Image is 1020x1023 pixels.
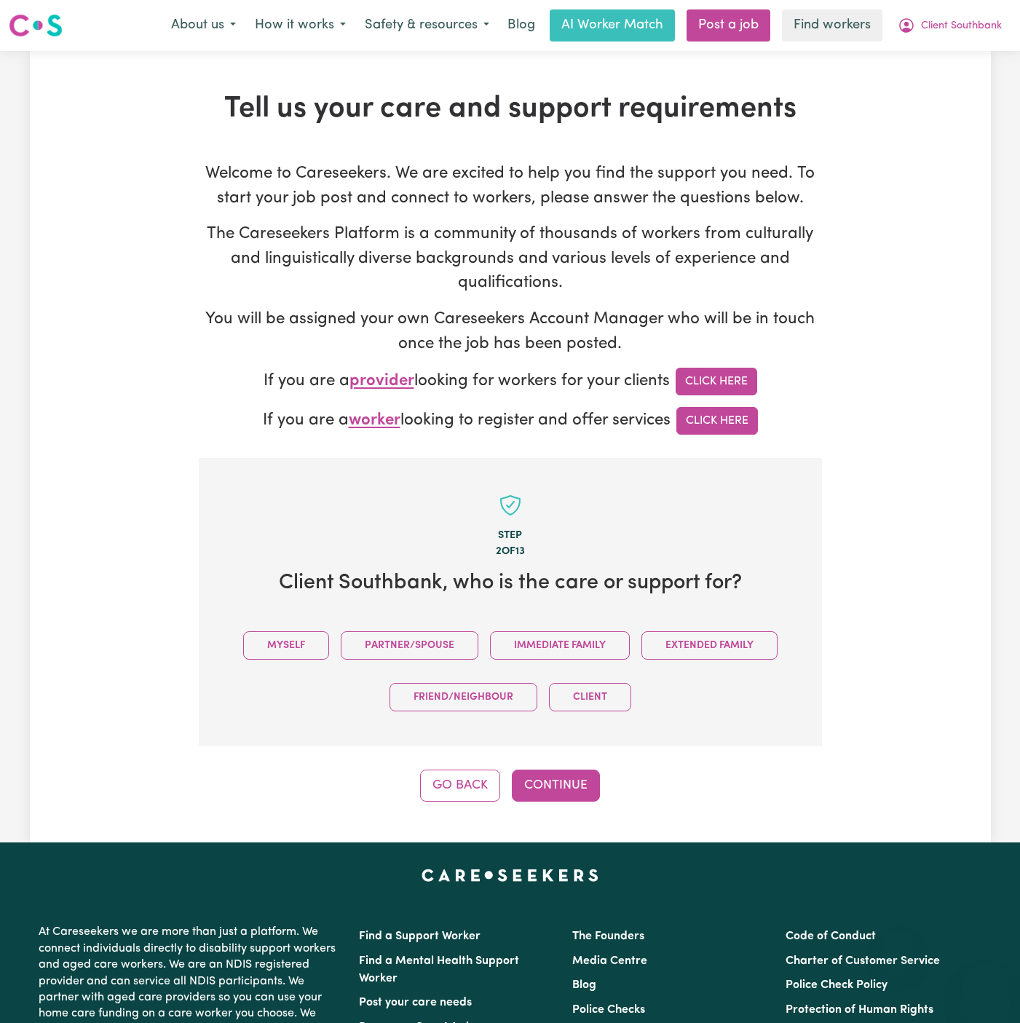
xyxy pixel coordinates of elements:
[786,955,940,967] a: Charter of Customer Service
[199,92,822,127] h1: Tell us your care and support requirements
[641,631,778,660] button: Extended Family
[687,9,770,42] a: Post a job
[422,869,598,880] a: Careseekers home page
[499,9,544,42] a: Blog
[572,1004,645,1016] a: Police Checks
[786,931,876,942] a: Code of Conduct
[921,18,1002,34] span: Client Southbank
[162,10,245,41] button: About us
[199,368,822,395] p: If you are a looking for workers for your clients
[676,407,758,435] a: Click Here
[222,528,799,544] div: Step
[962,965,1008,1011] iframe: Button to launch messaging window
[199,162,822,210] p: Welcome to Careseekers. We are excited to help you find the support you need. To start your job p...
[199,307,822,356] p: You will be assigned your own Careseekers Account Manager who will be in touch once the job has b...
[222,571,799,596] h2: Client Southbank , who is the care or support for?
[359,955,519,984] a: Find a Mental Health Support Worker
[341,631,478,660] button: Partner/Spouse
[786,979,887,991] a: Police Check Policy
[884,930,913,959] iframe: Close message
[349,374,414,390] span: provider
[359,997,472,1008] a: Post your care needs
[9,9,63,42] a: Careseekers logo
[782,9,882,42] a: Find workers
[420,770,500,802] button: Go Back
[786,1004,933,1016] a: Protection of Human Rights
[390,683,537,711] button: Friend/Neighbour
[199,407,822,435] p: If you are a looking to register and offer services
[572,979,596,991] a: Blog
[572,931,644,942] a: The Founders
[888,10,1011,41] button: My Account
[676,368,757,395] a: Click Here
[222,544,799,560] div: 2 of 13
[512,770,600,802] button: Continue
[490,631,630,660] button: Immediate Family
[549,683,631,711] button: Client
[199,222,822,296] p: The Careseekers Platform is a community of thousands of workers from culturally and linguisticall...
[572,955,647,967] a: Media Centre
[243,631,329,660] button: Myself
[359,931,481,942] a: Find a Support Worker
[245,10,355,41] button: How it works
[355,10,499,41] button: Safety & resources
[349,413,400,430] span: worker
[550,9,675,42] a: AI Worker Match
[9,12,63,39] img: Careseekers logo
